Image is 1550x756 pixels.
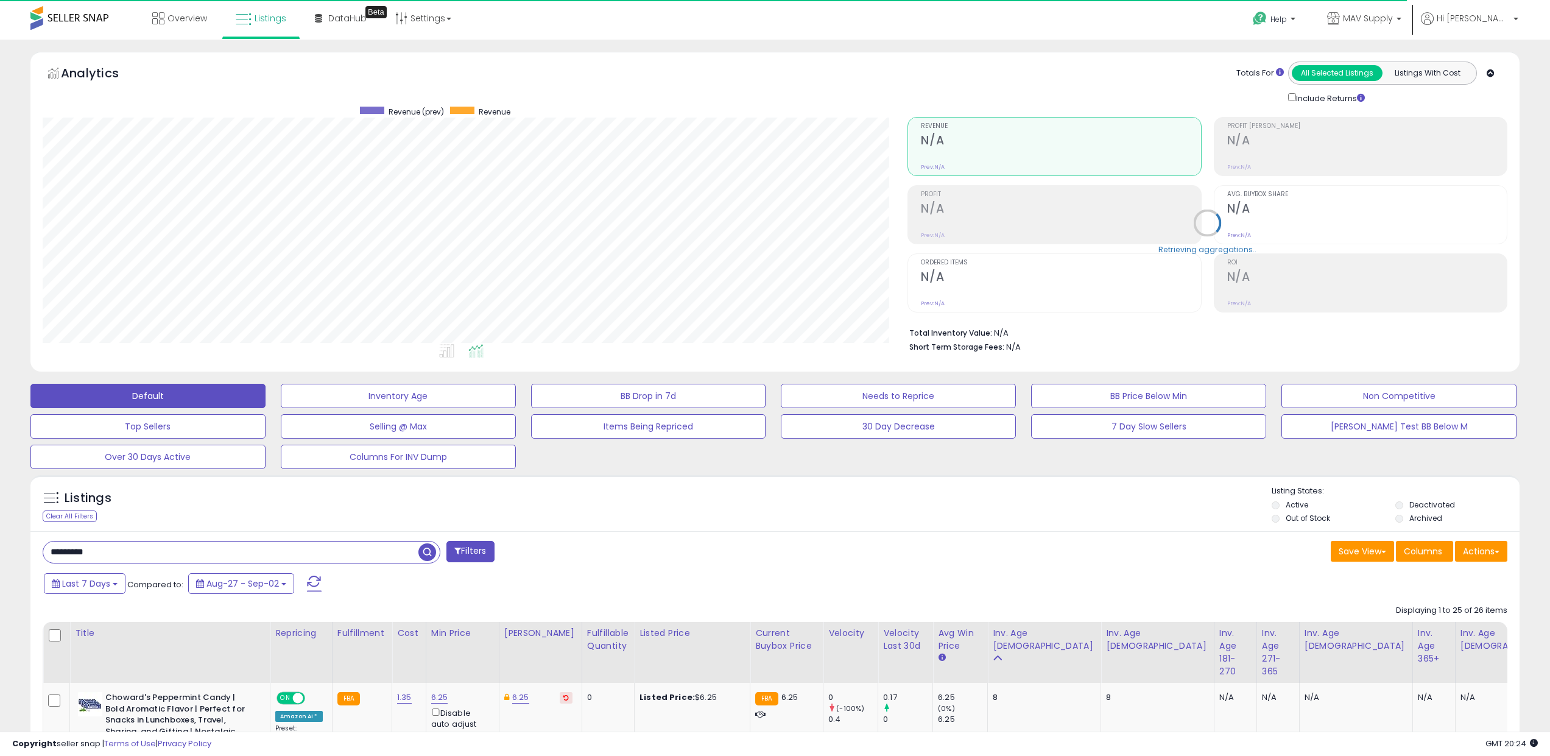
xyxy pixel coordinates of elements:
div: N/A [1305,692,1403,703]
div: Amazon AI * [275,711,323,722]
a: 6.25 [512,691,529,704]
button: BB Price Below Min [1031,384,1266,408]
div: Include Returns [1279,91,1379,105]
span: Hi [PERSON_NAME] [1437,12,1510,24]
label: Active [1286,500,1308,510]
span: OFF [303,693,323,704]
b: Listed Price: [639,691,695,703]
button: 7 Day Slow Sellers [1031,414,1266,439]
button: Top Sellers [30,414,266,439]
label: Archived [1409,513,1442,523]
span: Help [1270,14,1287,24]
button: 30 Day Decrease [781,414,1016,439]
button: Filters [446,541,494,562]
small: Avg Win Price. [938,652,945,663]
button: All Selected Listings [1292,65,1383,81]
span: Revenue [479,107,510,117]
strong: Copyright [12,738,57,749]
div: N/A [1262,692,1290,703]
button: Over 30 Days Active [30,445,266,469]
button: Non Competitive [1281,384,1517,408]
button: Actions [1455,541,1507,562]
a: 6.25 [431,691,448,704]
small: FBA [337,692,360,705]
span: 6.25 [781,691,798,703]
div: 0 [883,714,932,725]
a: Terms of Use [104,738,156,749]
span: DataHub [328,12,367,24]
div: Inv. Age 271-365 [1262,627,1294,678]
span: Aug-27 - Sep-02 [206,578,279,590]
div: 0 [587,692,625,703]
span: ON [278,693,293,704]
button: Default [30,384,266,408]
span: Columns [1404,545,1442,557]
span: Compared to: [127,579,183,590]
h5: Listings [65,490,111,507]
div: Velocity Last 30d [883,627,928,652]
div: Retrieving aggregations.. [1158,244,1256,255]
button: Inventory Age [281,384,516,408]
div: seller snap | | [12,738,211,750]
img: 41uUy1mOBSL._SL40_.jpg [78,692,102,716]
button: Columns For INV Dump [281,445,516,469]
div: Displaying 1 to 25 of 26 items [1396,605,1507,616]
span: MAV Supply [1343,12,1393,24]
button: Aug-27 - Sep-02 [188,573,294,594]
button: Save View [1331,541,1394,562]
small: (-100%) [836,704,864,713]
div: Totals For [1236,68,1284,79]
small: FBA [755,692,778,705]
div: Avg Win Price [938,627,982,652]
a: 1.35 [397,691,412,704]
div: Inv. Age [DEMOGRAPHIC_DATA] [993,627,1096,652]
div: Title [75,627,265,640]
label: Out of Stock [1286,513,1330,523]
button: Needs to Reprice [781,384,1016,408]
div: 8 [1106,692,1205,703]
small: (0%) [938,704,955,713]
div: Inv. Age [DEMOGRAPHIC_DATA] [1305,627,1407,652]
div: N/A [1418,692,1446,703]
h5: Analytics [61,65,143,85]
div: N/A [1219,692,1247,703]
div: Preset: [275,724,323,752]
div: 6.25 [938,692,987,703]
button: Items Being Repriced [531,414,766,439]
a: Privacy Policy [158,738,211,749]
div: Min Price [431,627,494,640]
div: 8 [993,692,1091,703]
button: Selling @ Max [281,414,516,439]
div: Cost [397,627,421,640]
div: Inv. Age [DEMOGRAPHIC_DATA] [1106,627,1209,652]
a: Hi [PERSON_NAME] [1421,12,1518,40]
button: BB Drop in 7d [531,384,766,408]
div: [PERSON_NAME] [504,627,577,640]
button: Listings With Cost [1382,65,1473,81]
button: Columns [1396,541,1453,562]
div: Listed Price [639,627,745,640]
div: 6.25 [938,714,987,725]
div: Fulfillment [337,627,387,640]
div: Current Buybox Price [755,627,818,652]
div: Fulfillable Quantity [587,627,629,652]
div: 0 [828,692,878,703]
button: [PERSON_NAME] Test BB Below M [1281,414,1517,439]
span: Last 7 Days [62,578,110,590]
span: Listings [255,12,286,24]
div: $6.25 [639,692,741,703]
a: Help [1243,2,1308,40]
div: Clear All Filters [43,510,97,522]
div: 0.17 [883,692,932,703]
div: Inv. Age 181-270 [1219,627,1252,678]
span: 2025-09-10 20:24 GMT [1485,738,1538,749]
label: Deactivated [1409,500,1455,510]
div: Velocity [828,627,873,640]
div: Repricing [275,627,327,640]
div: Inv. Age 365+ [1418,627,1450,665]
span: Overview [167,12,207,24]
p: Listing States: [1272,486,1520,497]
button: Last 7 Days [44,573,125,594]
div: Disable auto adjust min [431,706,490,741]
i: Get Help [1252,11,1267,26]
